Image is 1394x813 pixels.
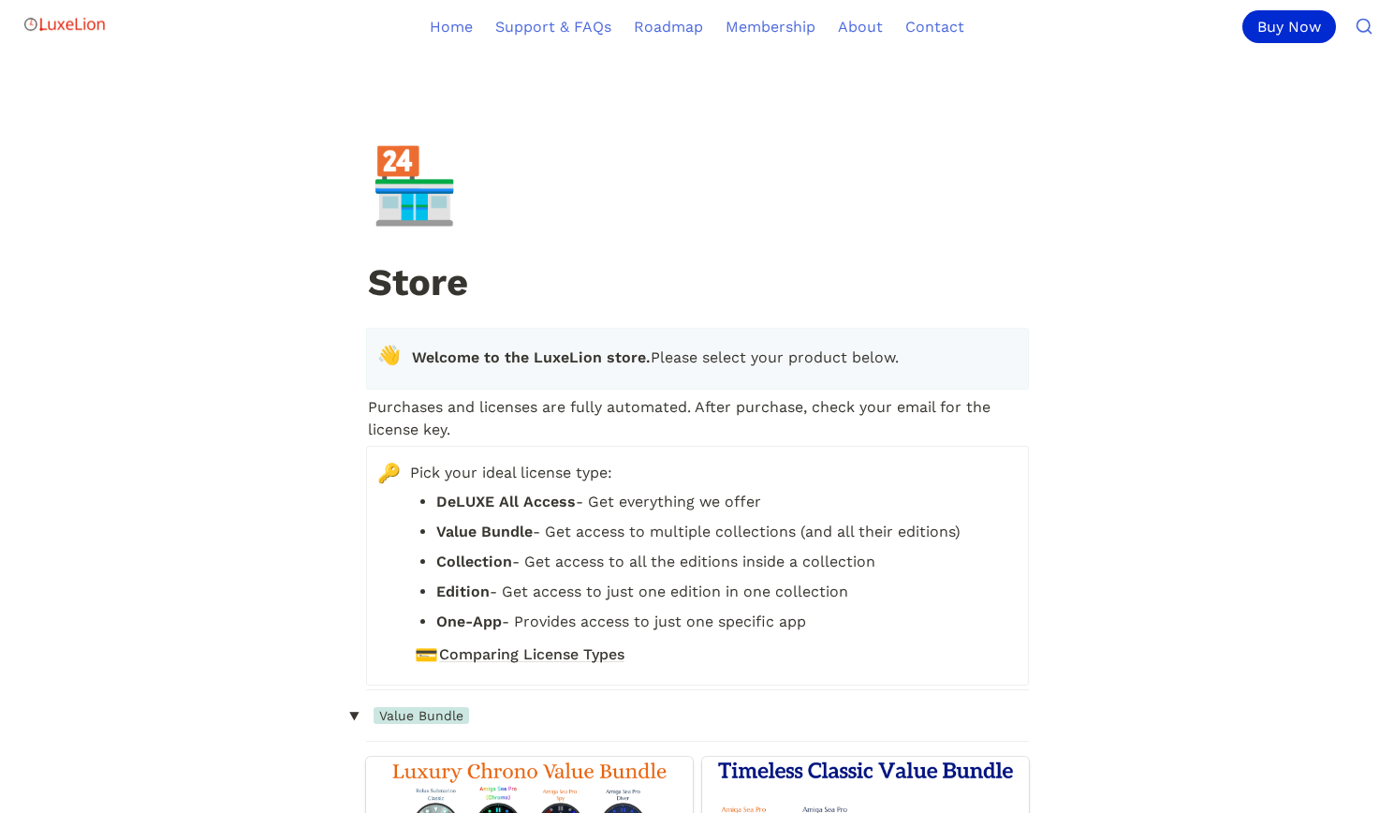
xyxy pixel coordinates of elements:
[377,344,401,366] span: 👋
[22,6,107,43] img: Logo
[436,523,533,540] strong: Value Bundle
[436,553,512,570] strong: Collection
[436,518,1013,546] li: - Get access to multiple collections (and all their editions)
[366,393,1029,444] p: Purchases and licenses are fully automated. After purchase, check your email for the license key.
[439,643,624,666] span: Comparing License Types
[412,348,651,366] strong: Welcome to the LuxeLion store.
[415,643,433,662] span: 💳
[369,149,460,222] div: 🏪
[366,262,1029,307] h1: Store
[374,707,469,724] span: Value Bundle
[436,548,1013,576] li: - Get access to all the editions inside a collection
[436,578,1013,606] li: - Get access to just one edition in one collection
[436,613,502,630] strong: One-App
[410,462,1013,484] span: Pick your ideal license type:
[377,462,401,484] span: 🔑
[338,708,369,724] span: ‣
[436,608,1013,636] li: - Provides access to just one specific app
[1242,10,1336,43] div: Buy Now
[436,493,576,510] strong: DeLUXE All Access
[410,641,1013,669] a: 💳Comparing License Types
[1242,10,1343,43] a: Buy Now
[436,488,1013,516] li: - Get everything we offer
[436,583,490,600] strong: Edition
[410,344,1013,374] p: Please select your product below.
